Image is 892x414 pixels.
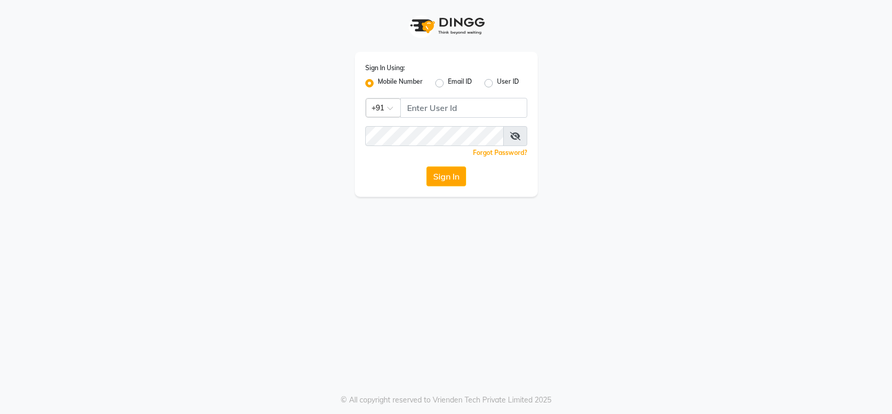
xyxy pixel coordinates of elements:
[400,98,527,118] input: Username
[378,77,423,89] label: Mobile Number
[426,166,466,186] button: Sign In
[497,77,519,89] label: User ID
[473,149,527,156] a: Forgot Password?
[404,10,488,41] img: logo1.svg
[365,126,504,146] input: Username
[365,63,405,73] label: Sign In Using:
[448,77,472,89] label: Email ID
